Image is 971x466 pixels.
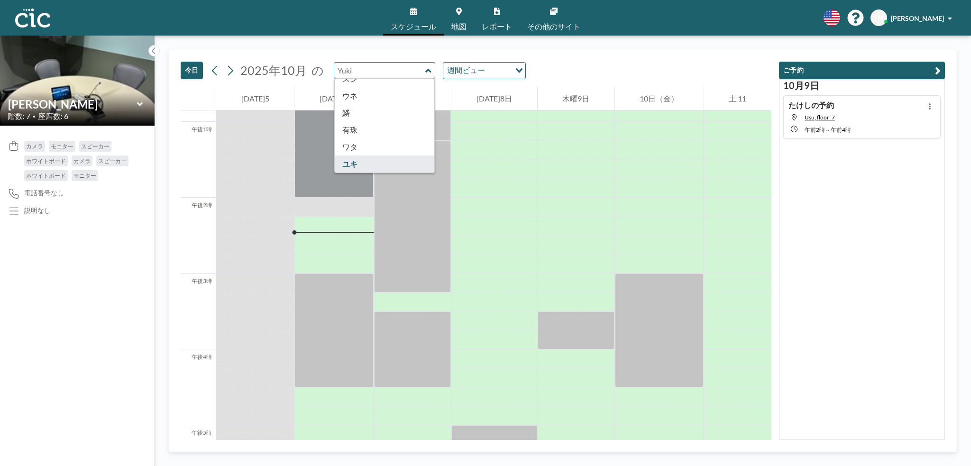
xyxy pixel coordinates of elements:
span: Usu, floor: 7 [805,114,835,121]
font: 説明なし [24,206,51,214]
font: ご予約 [783,66,804,74]
font: たけしの予約 [788,101,834,110]
input: オプションを検索 [488,64,510,77]
font: 10月9日 [783,80,819,91]
font: TM [874,14,884,22]
button: ご予約 [779,62,945,79]
font: の [311,63,324,77]
div: オプションを検索 [443,63,525,79]
input: Yuki [334,63,425,78]
font: 2025年10月 [240,63,307,77]
font: ～ [825,126,831,133]
font: 10日（金） [640,94,678,103]
font: 鱗 [342,108,350,117]
font: 午前2時 [805,126,825,133]
font: 午後5時 [192,429,212,436]
font: ウネ [342,91,357,100]
font: [DATE] 6 [320,94,349,103]
font: スピーカー [98,157,127,164]
button: 今日 [181,62,203,79]
font: 階数: 7 [8,111,30,120]
font: 座席数: 6 [38,111,68,120]
font: 地図 [451,22,467,31]
img: 組織ロゴ [15,9,50,27]
font: 週間ビュー [447,65,485,74]
font: カメラ [26,143,43,150]
font: [PERSON_NAME] [891,14,944,22]
font: 午後3時 [192,277,212,284]
font: 有珠 [342,125,357,134]
font: 午後2時 [192,201,212,209]
font: ワタ [342,142,357,151]
font: スジ [342,74,357,83]
font: [DATE]5 [241,94,269,103]
font: ユキ [342,159,357,168]
font: [DATE]8日 [476,94,512,103]
font: レポート [482,22,512,31]
font: 土 11 [729,94,746,103]
font: 午後1時 [192,126,212,133]
font: ホワイトボード [26,172,66,179]
font: 午後4時 [192,353,212,360]
font: • [33,113,36,119]
font: スケジュール [391,22,436,31]
font: ホワイトボード [26,157,66,164]
font: 今日 [185,66,199,74]
font: モニター [73,172,96,179]
font: 午前4時 [831,126,851,133]
font: 電話番号なし [24,189,64,197]
font: スピーカー [81,143,110,150]
input: ユキ [8,97,137,111]
font: カメラ [73,157,91,164]
font: 木曜9日 [562,94,589,103]
font: その他のサイト [527,22,580,31]
font: モニター [51,143,73,150]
